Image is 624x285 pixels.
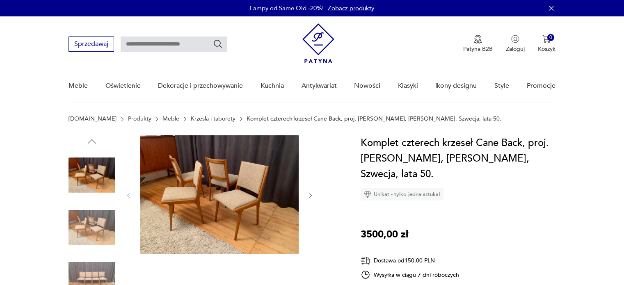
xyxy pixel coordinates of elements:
h1: Komplet czterech krzeseł Cane Back, proj. [PERSON_NAME], [PERSON_NAME], Szwecja, lata 50. [361,135,555,182]
div: 0 [547,34,554,41]
a: Krzesła i taborety [191,116,235,122]
p: 3500,00 zł [361,227,408,242]
a: Ikona medaluPatyna B2B [463,35,493,53]
a: Produkty [128,116,151,122]
p: Zaloguj [506,45,525,53]
a: [DOMAIN_NAME] [69,116,117,122]
img: Zdjęcie produktu Komplet czterech krzeseł Cane Back, proj. Jens Risom, JO Carlssons, Szwecja, lat... [69,204,115,251]
a: Meble [69,70,88,102]
a: Ikony designu [435,70,477,102]
img: Ikona koszyka [542,35,551,43]
a: Promocje [527,70,555,102]
img: Patyna - sklep z meblami i dekoracjami vintage [302,23,334,63]
p: Lampy od Same Old -20%! [250,4,324,12]
button: 0Koszyk [538,35,555,53]
a: Kuchnia [261,70,284,102]
p: Komplet czterech krzeseł Cane Back, proj. [PERSON_NAME], [PERSON_NAME], Szwecja, lata 50. [247,116,501,122]
a: Oświetlenie [105,70,141,102]
a: Dekoracje i przechowywanie [158,70,243,102]
div: Wysyłka w ciągu 7 dni roboczych [361,270,459,280]
a: Antykwariat [302,70,337,102]
img: Ikonka użytkownika [511,35,519,43]
a: Style [494,70,509,102]
a: Zobacz produkty [328,4,374,12]
div: Dostawa od 150,00 PLN [361,255,459,266]
img: Zdjęcie produktu Komplet czterech krzeseł Cane Back, proj. Jens Risom, JO Carlssons, Szwecja, lat... [140,135,299,254]
a: Meble [162,116,179,122]
p: Koszyk [538,45,555,53]
a: Klasyki [398,70,418,102]
button: Sprzedawaj [69,36,114,52]
img: Ikona dostawy [361,255,370,266]
button: Zaloguj [506,35,525,53]
p: Patyna B2B [463,45,493,53]
button: Szukaj [213,39,223,49]
img: Ikona medalu [474,35,482,44]
button: Patyna B2B [463,35,493,53]
img: Zdjęcie produktu Komplet czterech krzeseł Cane Back, proj. Jens Risom, JO Carlssons, Szwecja, lat... [69,152,115,198]
img: Ikona diamentu [364,191,371,198]
a: Sprzedawaj [69,42,114,48]
a: Nowości [354,70,380,102]
div: Unikat - tylko jedna sztuka! [361,188,443,201]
